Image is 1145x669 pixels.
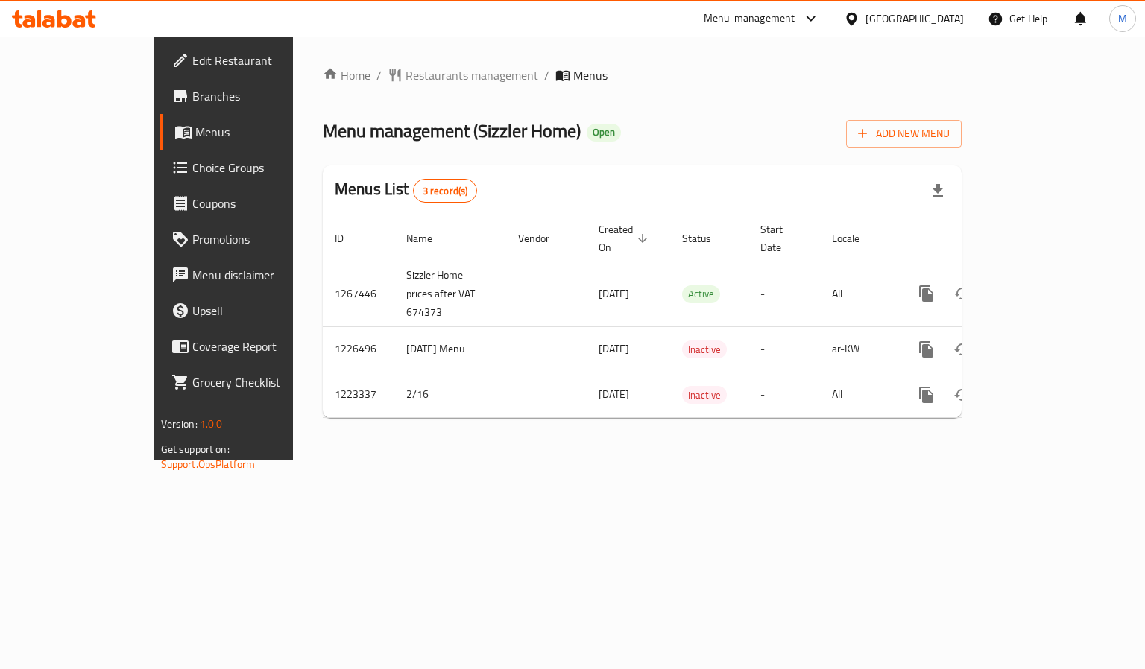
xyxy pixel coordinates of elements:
span: Coverage Report [192,337,333,355]
span: Add New Menu [858,124,950,143]
li: / [376,66,382,84]
span: Branches [192,87,333,105]
td: ar-KW [820,326,897,372]
span: Menu management ( Sizzler Home ) [323,114,581,148]
td: 1267446 [323,261,394,326]
td: - [748,372,820,417]
th: Actions [897,216,1064,261]
span: Start Date [760,221,802,256]
a: Edit Restaurant [160,42,345,78]
h2: Menus List [335,178,477,203]
span: Get support on: [161,440,230,459]
span: Menus [195,123,333,141]
a: Menus [160,114,345,150]
div: Menu-management [704,10,795,28]
a: Branches [160,78,345,114]
span: Menu disclaimer [192,266,333,284]
a: Grocery Checklist [160,364,345,400]
span: Coupons [192,194,333,212]
div: Open [587,124,621,142]
button: Change Status [944,276,980,311]
span: Choice Groups [192,159,333,177]
a: Choice Groups [160,150,345,186]
span: Upsell [192,302,333,320]
span: Version: [161,414,198,434]
td: 1226496 [323,326,394,372]
a: Promotions [160,221,345,257]
button: Change Status [944,332,980,367]
span: Locale [832,229,879,247]
span: Inactive [682,387,727,404]
span: Promotions [192,230,333,248]
a: Upsell [160,293,345,329]
span: [DATE] [599,339,629,358]
span: 3 record(s) [414,184,477,198]
a: Coverage Report [160,329,345,364]
button: Change Status [944,377,980,413]
td: - [748,261,820,326]
button: more [909,377,944,413]
button: Add New Menu [846,120,962,148]
nav: breadcrumb [323,66,962,84]
div: Export file [920,173,956,209]
span: Active [682,285,720,302]
td: All [820,372,897,417]
td: Sizzler Home prices after VAT 674373 [394,261,506,326]
td: All [820,261,897,326]
td: - [748,326,820,372]
button: more [909,276,944,311]
span: Name [406,229,452,247]
td: 2/16 [394,372,506,417]
div: Total records count [413,179,478,203]
a: Restaurants management [388,66,538,84]
a: Support.OpsPlatform [161,454,256,474]
div: [GEOGRAPHIC_DATA] [865,10,964,27]
span: [DATE] [599,384,629,404]
span: Created On [599,221,652,256]
span: Edit Restaurant [192,51,333,69]
span: [DATE] [599,284,629,303]
span: Open [587,126,621,139]
span: Grocery Checklist [192,373,333,391]
div: Inactive [682,386,727,404]
table: enhanced table [323,216,1064,418]
td: [DATE] Menu [394,326,506,372]
a: Menu disclaimer [160,257,345,293]
span: Status [682,229,731,247]
span: Inactive [682,341,727,358]
span: Restaurants management [406,66,538,84]
span: 1.0.0 [200,414,223,434]
span: ID [335,229,363,247]
li: / [544,66,549,84]
td: 1223337 [323,372,394,417]
span: Vendor [518,229,569,247]
a: Coupons [160,186,345,221]
span: M [1118,10,1127,27]
button: more [909,332,944,367]
span: Menus [573,66,608,84]
a: Home [323,66,370,84]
